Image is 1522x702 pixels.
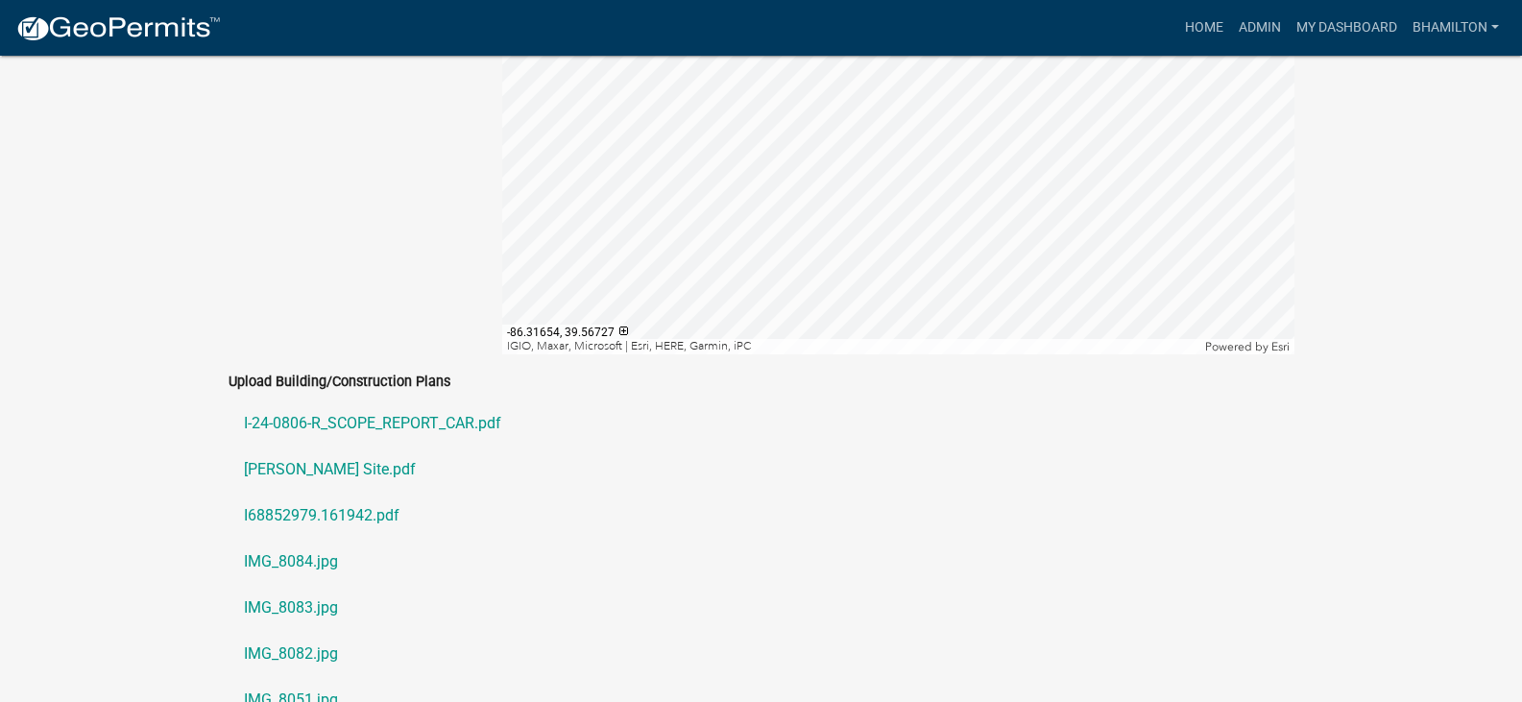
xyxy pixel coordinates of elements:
[1271,340,1290,353] a: Esri
[1405,10,1507,46] a: bhamilton
[1231,10,1289,46] a: Admin
[1289,10,1405,46] a: My Dashboard
[1177,10,1231,46] a: Home
[229,493,1294,539] a: I68852979.161942.pdf
[1200,339,1294,354] div: Powered by
[229,400,1294,447] a: I-24-0806-R_SCOPE_REPORT_CAR.pdf
[229,447,1294,493] a: [PERSON_NAME] Site.pdf
[229,539,1294,585] a: IMG_8084.jpg
[229,375,450,389] label: Upload Building/Construction Plans
[229,631,1294,677] a: IMG_8082.jpg
[229,585,1294,631] a: IMG_8083.jpg
[502,339,1200,354] div: IGIO, Maxar, Microsoft | Esri, HERE, Garmin, iPC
